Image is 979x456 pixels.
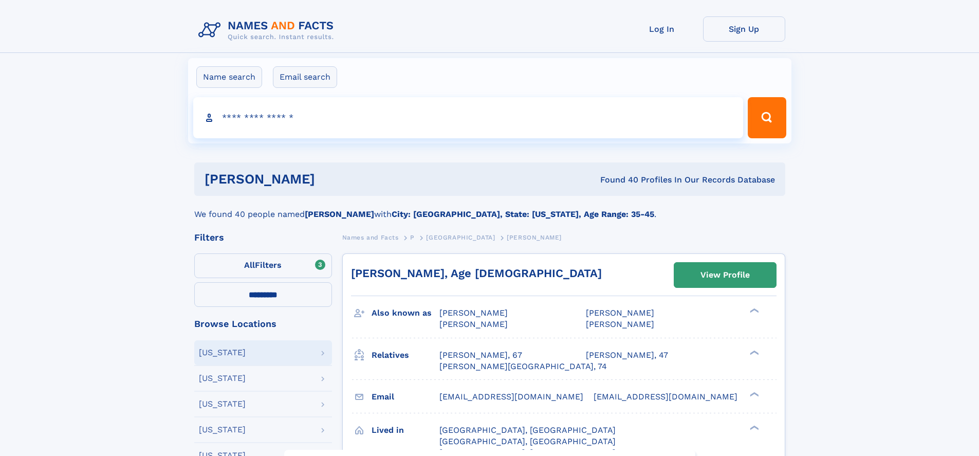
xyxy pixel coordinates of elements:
span: P [410,234,415,241]
span: [PERSON_NAME] [507,234,562,241]
a: [PERSON_NAME][GEOGRAPHIC_DATA], 74 [439,361,607,372]
div: View Profile [700,263,750,287]
a: P [410,231,415,244]
div: We found 40 people named with . [194,196,785,221]
div: [US_STATE] [199,349,246,357]
a: [PERSON_NAME], Age [DEMOGRAPHIC_DATA] [351,267,602,280]
a: [GEOGRAPHIC_DATA] [426,231,495,244]
span: [GEOGRAPHIC_DATA], [GEOGRAPHIC_DATA] [439,425,616,435]
span: [GEOGRAPHIC_DATA], [GEOGRAPHIC_DATA] [439,436,616,446]
span: [PERSON_NAME] [586,319,654,329]
div: Browse Locations [194,319,332,329]
a: Sign Up [703,16,785,42]
a: Log In [621,16,703,42]
span: All [244,260,255,270]
h3: Email [372,388,439,406]
a: Names and Facts [342,231,399,244]
div: Filters [194,233,332,242]
div: [US_STATE] [199,426,246,434]
span: [PERSON_NAME] [439,319,508,329]
span: [EMAIL_ADDRESS][DOMAIN_NAME] [439,392,583,402]
span: [EMAIL_ADDRESS][DOMAIN_NAME] [594,392,737,402]
h1: [PERSON_NAME] [205,173,458,186]
button: Search Button [748,97,786,138]
div: [US_STATE] [199,400,246,408]
span: [GEOGRAPHIC_DATA] [426,234,495,241]
div: ❯ [747,349,760,356]
div: [US_STATE] [199,374,246,382]
label: Name search [196,66,262,88]
h3: Relatives [372,346,439,364]
a: [PERSON_NAME], 47 [586,350,668,361]
h3: Also known as [372,304,439,322]
div: ❯ [747,307,760,314]
input: search input [193,97,744,138]
img: Logo Names and Facts [194,16,342,44]
div: ❯ [747,424,760,431]
b: [PERSON_NAME] [305,209,374,219]
label: Email search [273,66,337,88]
label: Filters [194,253,332,278]
span: [PERSON_NAME] [586,308,654,318]
a: View Profile [674,263,776,287]
div: Found 40 Profiles In Our Records Database [457,174,775,186]
a: [PERSON_NAME], 67 [439,350,522,361]
span: [PERSON_NAME] [439,308,508,318]
b: City: [GEOGRAPHIC_DATA], State: [US_STATE], Age Range: 35-45 [392,209,654,219]
div: ❯ [747,391,760,397]
h3: Lived in [372,422,439,439]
